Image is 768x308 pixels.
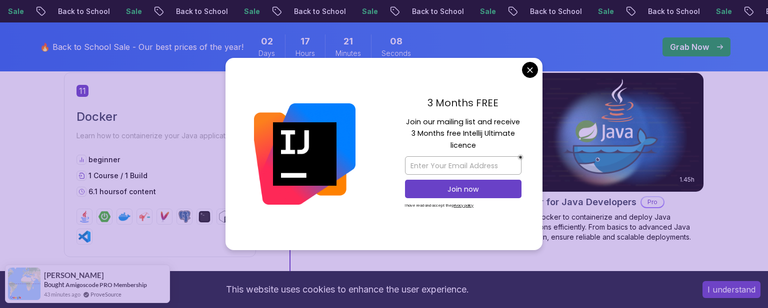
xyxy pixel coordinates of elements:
[198,211,210,223] img: terminal logo
[235,6,267,16] p: Sale
[641,197,663,207] p: Pro
[353,6,385,16] p: Sale
[403,6,471,16] p: Back to School
[88,155,120,165] p: beginner
[343,34,353,48] span: 21 Minutes
[471,6,503,16] p: Sale
[589,6,621,16] p: Sale
[639,6,707,16] p: Back to School
[285,6,353,16] p: Back to School
[8,268,40,300] img: provesource social proof notification image
[707,6,739,16] p: Sale
[381,48,411,58] span: Seconds
[158,211,170,223] img: maven logo
[90,290,121,299] a: ProveSource
[512,212,704,242] p: Master Docker to containerize and deploy Java applications efficiently. From basics to advanced J...
[679,176,694,184] p: 1.45h
[76,85,88,97] span: 11
[88,171,118,180] span: 1 Course
[702,281,760,298] button: Accept cookies
[44,271,104,280] span: [PERSON_NAME]
[49,6,117,16] p: Back to School
[167,6,235,16] p: Back to School
[76,109,243,125] h2: Docker
[218,211,230,223] img: bash logo
[65,281,147,289] a: Amigoscode PRO Membership
[670,41,709,53] p: Grab Now
[512,195,636,209] h2: Docker for Java Developers
[98,211,110,223] img: spring-boot logo
[117,6,149,16] p: Sale
[44,290,80,299] span: 43 minutes ago
[7,279,687,301] div: This website uses cookies to enhance the user experience.
[88,187,156,197] p: 6.1 hours of content
[138,211,150,223] img: jib logo
[512,73,703,192] img: Docker for Java Developers card
[178,211,190,223] img: postgres logo
[118,211,130,223] img: docker logo
[390,34,402,48] span: 8 Seconds
[44,281,64,289] span: Bought
[78,211,90,223] img: java logo
[295,48,315,58] span: Hours
[300,34,310,48] span: 17 Hours
[78,231,90,243] img: vscode logo
[76,129,243,143] p: Learn how to containerize your Java applications
[261,34,273,48] span: 2 Days
[335,48,361,58] span: Minutes
[512,72,704,242] a: Docker for Java Developers card1.45hDocker for Java DevelopersProMaster Docker to containerize an...
[40,41,243,53] p: 🔥 Back to School Sale - Our best prices of the year!
[258,48,275,58] span: Days
[120,171,147,180] span: / 1 Build
[521,6,589,16] p: Back to School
